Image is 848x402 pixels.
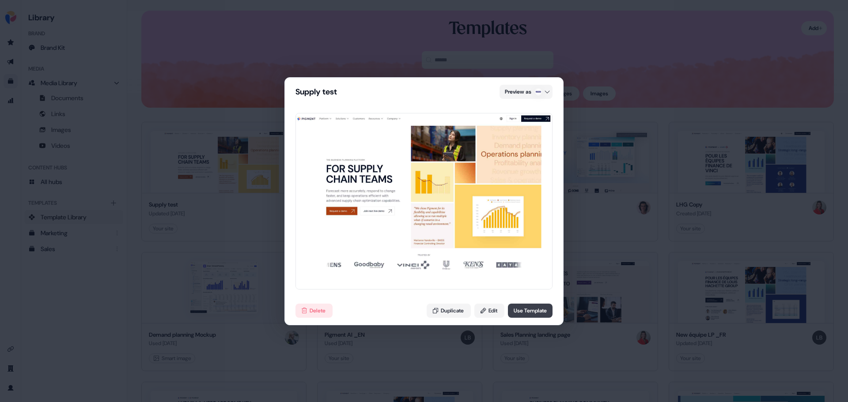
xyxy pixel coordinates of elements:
[295,86,337,97] div: Supply test
[427,304,471,318] button: Duplicate
[296,113,552,289] img: Supply test
[508,304,553,318] button: Use Template
[505,87,531,96] span: Preview as
[500,85,553,99] button: Preview as
[295,304,333,318] button: Delete
[474,304,504,318] button: Edit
